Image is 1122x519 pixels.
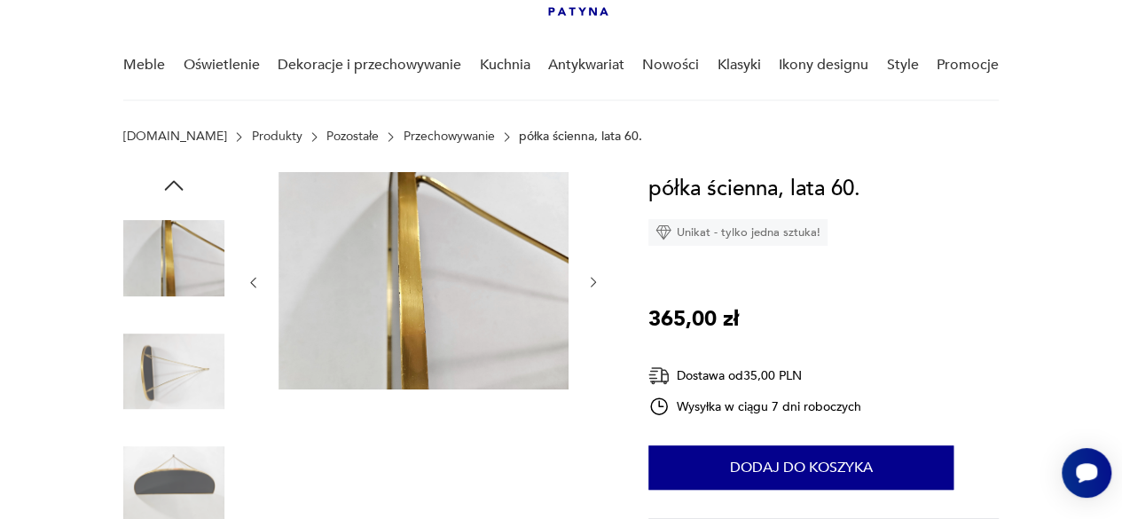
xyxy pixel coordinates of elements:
img: Ikona dostawy [648,365,670,387]
a: [DOMAIN_NAME] [123,130,227,144]
a: Antykwariat [548,31,624,99]
button: Dodaj do koszyka [648,445,953,490]
a: Klasyki [718,31,761,99]
h1: półka ścienna, lata 60. [648,172,860,206]
a: Produkty [252,130,302,144]
a: Dekoracje i przechowywanie [278,31,461,99]
img: Zdjęcie produktu półka ścienna, lata 60. [123,321,224,422]
img: Ikona diamentu [655,224,671,240]
a: Kuchnia [479,31,530,99]
img: Zdjęcie produktu półka ścienna, lata 60. [279,172,569,389]
div: Dostawa od 35,00 PLN [648,365,861,387]
a: Style [886,31,918,99]
div: Wysyłka w ciągu 7 dni roboczych [648,396,861,417]
div: Unikat - tylko jedna sztuka! [648,219,828,246]
a: Promocje [937,31,999,99]
iframe: Smartsupp widget button [1062,448,1111,498]
a: Ikony designu [779,31,868,99]
a: Oświetlenie [184,31,260,99]
p: 365,00 zł [648,303,739,336]
a: Pozostałe [326,130,379,144]
a: Meble [123,31,165,99]
img: Zdjęcie produktu półka ścienna, lata 60. [123,208,224,309]
a: Nowości [642,31,699,99]
a: Przechowywanie [404,130,495,144]
p: półka ścienna, lata 60. [519,130,642,144]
